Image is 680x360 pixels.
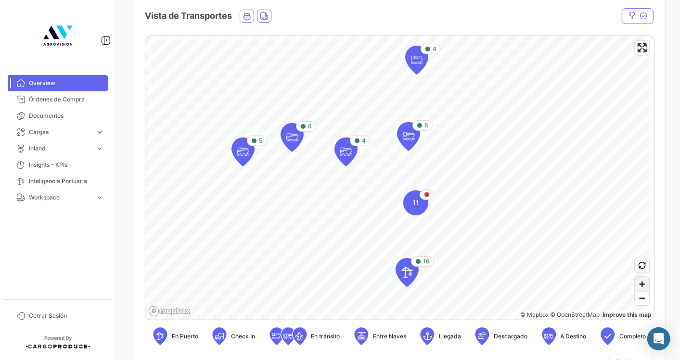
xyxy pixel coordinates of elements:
span: Cerrar Sesión [29,311,104,320]
span: expand_more [95,128,104,137]
a: Overview [8,75,108,91]
span: expand_more [95,193,104,202]
canvas: Map [145,36,650,320]
span: Inland [29,144,91,153]
a: Map feedback [603,311,652,318]
button: Enter fullscreen [635,41,649,55]
div: Map marker [396,258,419,287]
span: Insights - KPIs [29,161,104,169]
a: Documentos [8,108,108,124]
button: Zoom out [635,291,649,305]
span: 5 [259,137,262,145]
h4: Vista de Transportes [145,9,232,23]
a: Mapbox [520,311,549,318]
a: OpenStreetMap [551,311,600,318]
span: En Puerto [172,332,198,341]
span: En tránsito [311,332,340,341]
span: 11 [412,198,419,208]
span: A Destino [561,332,587,341]
div: Map marker [403,190,428,215]
button: Land [257,10,271,22]
a: Órdenes de Compra [8,91,108,108]
button: Zoom in [635,277,649,291]
span: Completo [619,332,646,341]
span: expand_more [95,144,104,153]
div: Map marker [334,137,358,166]
div: Abrir Intercom Messenger [647,327,670,350]
span: Inteligencia Portuaria [29,177,104,186]
a: Insights - KPIs [8,157,108,173]
span: 4 [433,45,436,53]
span: 4 [362,137,366,145]
span: Órdenes de Compra [29,95,104,104]
span: Check In [231,332,255,341]
div: Map marker [231,137,255,166]
span: Entre Naves [373,332,406,341]
button: Ocean [240,10,254,22]
span: 6 [308,122,312,131]
span: 8 [424,121,428,130]
a: Mapbox logo [148,306,191,317]
span: Documentos [29,112,104,120]
span: Llegada [439,332,461,341]
a: Inteligencia Portuaria [8,173,108,189]
div: Map marker [405,46,428,74]
span: Overview [29,79,104,87]
span: Descargado [494,332,527,341]
img: 4b7f8542-3a82-4138-a362-aafd166d3a59.jpg [34,12,82,60]
div: Map marker [397,122,420,151]
span: Cargas [29,128,91,137]
span: Workspace [29,193,91,202]
div: Map marker [281,123,304,152]
span: 16 [423,257,430,266]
